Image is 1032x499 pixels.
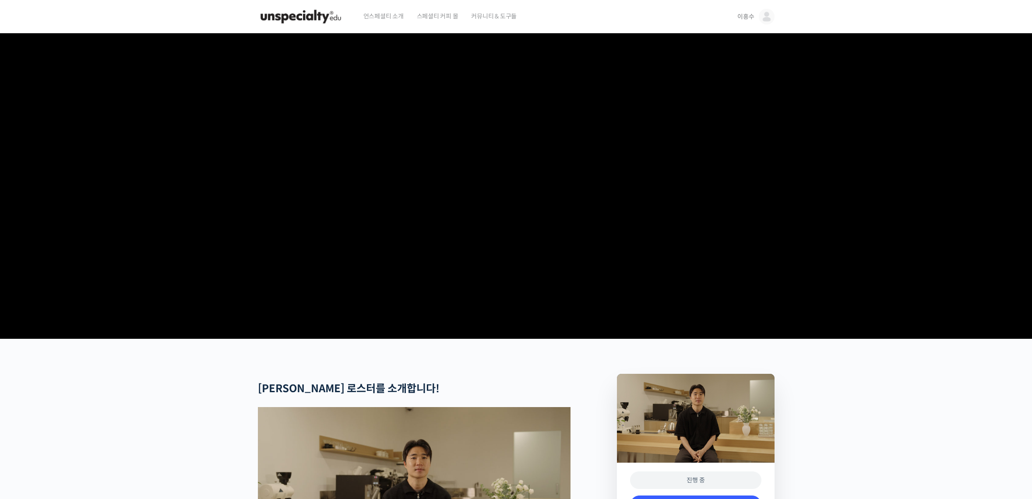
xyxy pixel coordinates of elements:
[630,471,761,489] div: 진행 중
[258,383,571,395] h2: [PERSON_NAME] 로스터를 소개합니다!
[737,13,754,21] span: 이흥수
